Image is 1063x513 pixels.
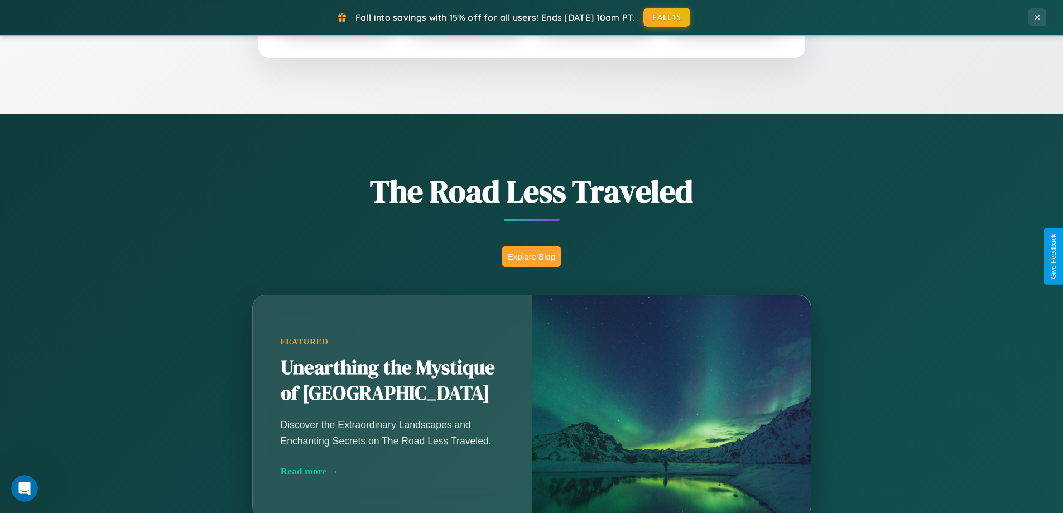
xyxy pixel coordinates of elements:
button: Explore Blog [502,246,561,267]
span: Fall into savings with 15% off for all users! Ends [DATE] 10am PT. [355,12,635,23]
button: FALL15 [643,8,690,27]
div: Read more → [281,466,504,477]
h2: Unearthing the Mystique of [GEOGRAPHIC_DATA] [281,355,504,406]
h1: The Road Less Traveled [197,170,867,213]
p: Discover the Extraordinary Landscapes and Enchanting Secrets on The Road Less Traveled. [281,417,504,448]
div: Give Feedback [1050,234,1057,279]
iframe: Intercom live chat [11,475,38,502]
div: Featured [281,337,504,347]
